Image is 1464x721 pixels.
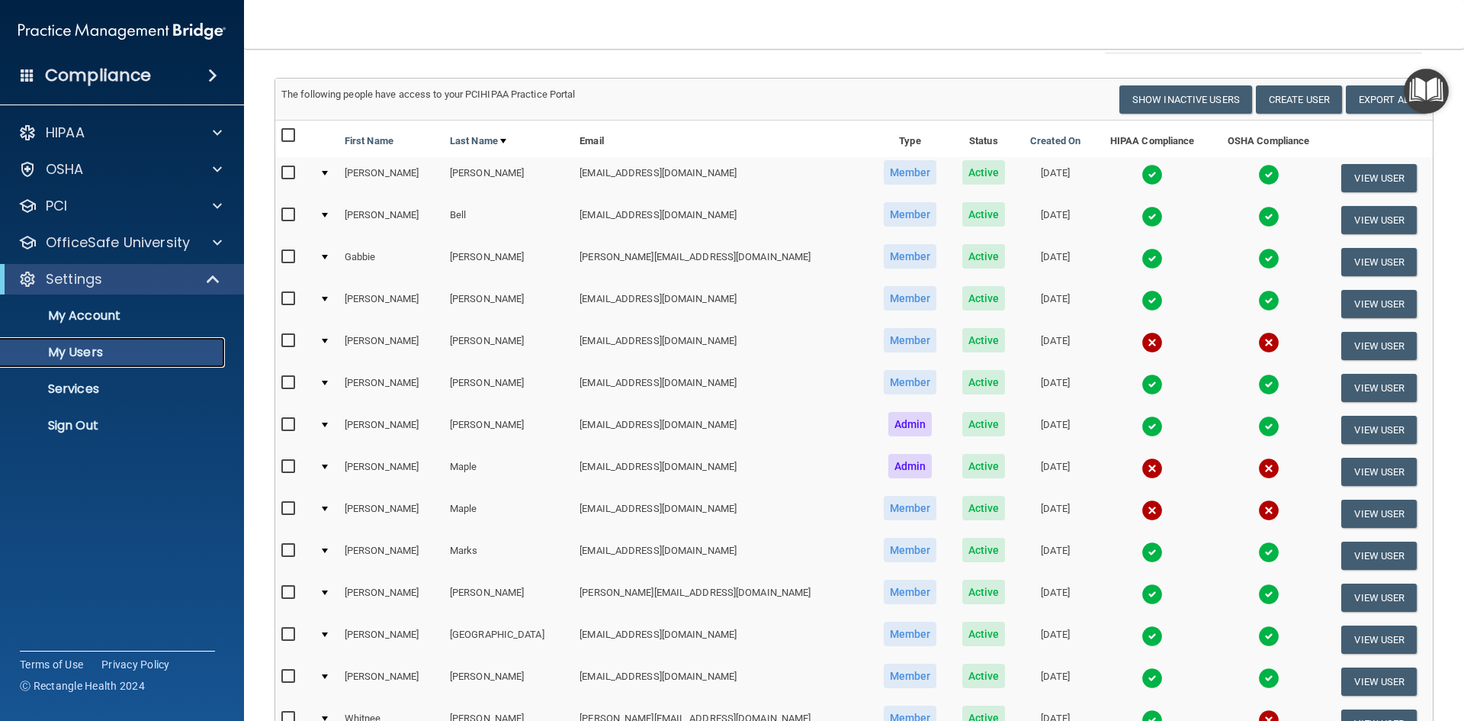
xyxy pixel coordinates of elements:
td: [EMAIL_ADDRESS][DOMAIN_NAME] [573,535,870,577]
td: [DATE] [1017,451,1093,493]
span: Active [962,454,1006,478]
td: Maple [444,493,573,535]
button: View User [1341,668,1417,696]
a: Created On [1030,132,1080,150]
img: tick.e7d51cea.svg [1258,542,1279,563]
a: Terms of Use [20,657,83,672]
span: Member [884,580,937,604]
img: tick.e7d51cea.svg [1258,248,1279,269]
img: tick.e7d51cea.svg [1141,626,1163,647]
a: OSHA [18,160,222,179]
th: HIPAA Compliance [1093,121,1211,157]
td: [PERSON_NAME] [339,619,444,661]
td: [PERSON_NAME] [339,283,444,325]
img: cross.ca9f0e7f.svg [1141,332,1163,353]
button: Create User [1256,85,1342,114]
td: [DATE] [1017,199,1093,241]
span: Admin [888,454,933,478]
span: Member [884,664,937,688]
span: Active [962,664,1006,688]
td: [DATE] [1017,535,1093,577]
p: OfficeSafe University [46,233,190,252]
img: cross.ca9f0e7f.svg [1258,332,1279,353]
span: Active [962,202,1006,227]
td: Gabbie [339,241,444,283]
td: [PERSON_NAME] [444,577,573,619]
button: View User [1341,584,1417,612]
th: OSHA Compliance [1211,121,1326,157]
span: Ⓒ Rectangle Health 2024 [20,678,145,694]
button: View User [1341,542,1417,570]
span: Member [884,538,937,562]
img: cross.ca9f0e7f.svg [1141,500,1163,521]
span: Member [884,328,937,352]
td: [PERSON_NAME] [339,493,444,535]
td: [EMAIL_ADDRESS][DOMAIN_NAME] [573,661,870,703]
a: OfficeSafe University [18,233,222,252]
a: Export All [1346,85,1427,114]
span: Active [962,538,1006,562]
a: First Name [345,132,393,150]
p: HIPAA [46,124,85,142]
td: [DATE] [1017,619,1093,661]
td: [DATE] [1017,325,1093,367]
img: tick.e7d51cea.svg [1141,374,1163,395]
img: tick.e7d51cea.svg [1141,290,1163,311]
p: Sign Out [10,418,218,433]
td: [PERSON_NAME] [444,409,573,451]
button: View User [1341,248,1417,276]
img: tick.e7d51cea.svg [1141,584,1163,605]
td: Marks [444,535,573,577]
img: tick.e7d51cea.svg [1258,374,1279,395]
button: Open Resource Center [1404,69,1449,114]
a: Last Name [450,132,506,150]
img: tick.e7d51cea.svg [1141,248,1163,269]
td: [PERSON_NAME] [339,157,444,199]
button: View User [1341,416,1417,444]
td: [EMAIL_ADDRESS][DOMAIN_NAME] [573,451,870,493]
td: Bell [444,199,573,241]
td: [PERSON_NAME] [339,325,444,367]
img: tick.e7d51cea.svg [1141,668,1163,689]
a: Privacy Policy [101,657,170,672]
span: Member [884,622,937,646]
img: cross.ca9f0e7f.svg [1141,458,1163,479]
td: [PERSON_NAME] [339,199,444,241]
button: Show Inactive Users [1119,85,1252,114]
button: View User [1341,374,1417,402]
td: [DATE] [1017,367,1093,409]
td: [PERSON_NAME] [444,367,573,409]
button: View User [1341,626,1417,654]
button: View User [1341,500,1417,528]
td: Maple [444,451,573,493]
td: [DATE] [1017,241,1093,283]
span: Active [962,580,1006,604]
img: tick.e7d51cea.svg [1258,164,1279,185]
td: [PERSON_NAME] [339,451,444,493]
img: cross.ca9f0e7f.svg [1258,500,1279,521]
td: [PERSON_NAME] [339,409,444,451]
img: tick.e7d51cea.svg [1258,290,1279,311]
td: [PERSON_NAME] [339,367,444,409]
button: View User [1341,458,1417,486]
span: Admin [888,412,933,436]
span: Member [884,160,937,185]
td: [PERSON_NAME][EMAIL_ADDRESS][DOMAIN_NAME] [573,577,870,619]
td: [GEOGRAPHIC_DATA] [444,619,573,661]
a: PCI [18,197,222,215]
img: PMB logo [18,16,226,47]
span: Active [962,370,1006,394]
td: [EMAIL_ADDRESS][DOMAIN_NAME] [573,367,870,409]
span: Member [884,496,937,520]
td: [EMAIL_ADDRESS][DOMAIN_NAME] [573,493,870,535]
td: [PERSON_NAME][EMAIL_ADDRESS][DOMAIN_NAME] [573,241,870,283]
a: Settings [18,270,221,288]
th: Status [950,121,1018,157]
span: Active [962,244,1006,269]
p: Services [10,381,218,397]
span: Member [884,286,937,311]
img: tick.e7d51cea.svg [1258,206,1279,227]
button: View User [1341,164,1417,192]
span: Active [962,328,1006,352]
span: Member [884,202,937,227]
